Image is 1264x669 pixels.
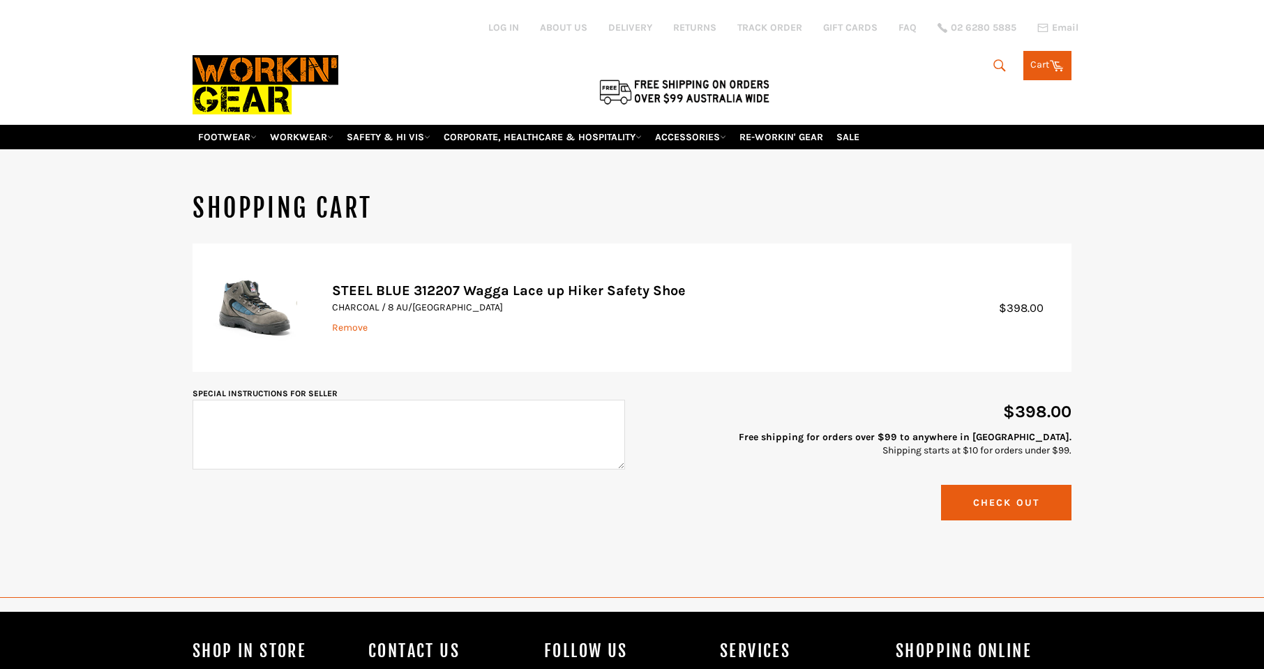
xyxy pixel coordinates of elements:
h4: services [720,640,882,663]
h4: SHOPPING ONLINE [896,640,1058,663]
a: Cart [1023,51,1071,80]
a: ACCESSORIES [649,125,732,149]
img: Workin Gear leaders in Workwear, Safety Boots, PPE, Uniforms. Australia's No.1 in Workwear [193,45,338,124]
span: Email [1052,23,1078,33]
a: DELIVERY [608,21,652,34]
span: $398.00 [1003,402,1071,421]
a: 02 6280 5885 [938,23,1016,33]
a: SALE [831,125,865,149]
label: Special instructions for seller [193,389,338,398]
p: Shipping starts at $10 for orders under $99. [639,430,1071,458]
a: TRACK ORDER [737,21,802,34]
img: STEEL BLUE 312207 Wagga Lace up Hiker Safety Shoe - CHARCOAL / 8 AU/UK [213,264,297,347]
a: GIFT CARDS [823,21,878,34]
p: CHARCOAL / 8 AU/[GEOGRAPHIC_DATA] [332,301,827,314]
a: ABOUT US [540,21,587,34]
h4: Shop In Store [193,640,354,663]
h1: Shopping Cart [193,191,1071,226]
h4: Contact Us [368,640,530,663]
img: Flat $9.95 shipping Australia wide [597,77,772,106]
a: Log in [488,22,519,33]
a: STEEL BLUE 312207 Wagga Lace up Hiker Safety Shoe [332,283,686,299]
button: Check Out [941,485,1071,520]
a: CORPORATE, HEALTHCARE & HOSPITALITY [438,125,647,149]
h4: Follow us [544,640,706,663]
a: FAQ [898,21,917,34]
a: Remove [332,322,368,333]
span: $398.00 [999,301,1058,315]
a: WORKWEAR [264,125,339,149]
span: 02 6280 5885 [951,23,1016,33]
a: FOOTWEAR [193,125,262,149]
a: RETURNS [673,21,716,34]
a: Email [1037,22,1078,33]
a: SAFETY & HI VIS [341,125,436,149]
a: RE-WORKIN' GEAR [734,125,829,149]
strong: Free shipping for orders over $99 to anywhere in [GEOGRAPHIC_DATA]. [739,431,1071,443]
